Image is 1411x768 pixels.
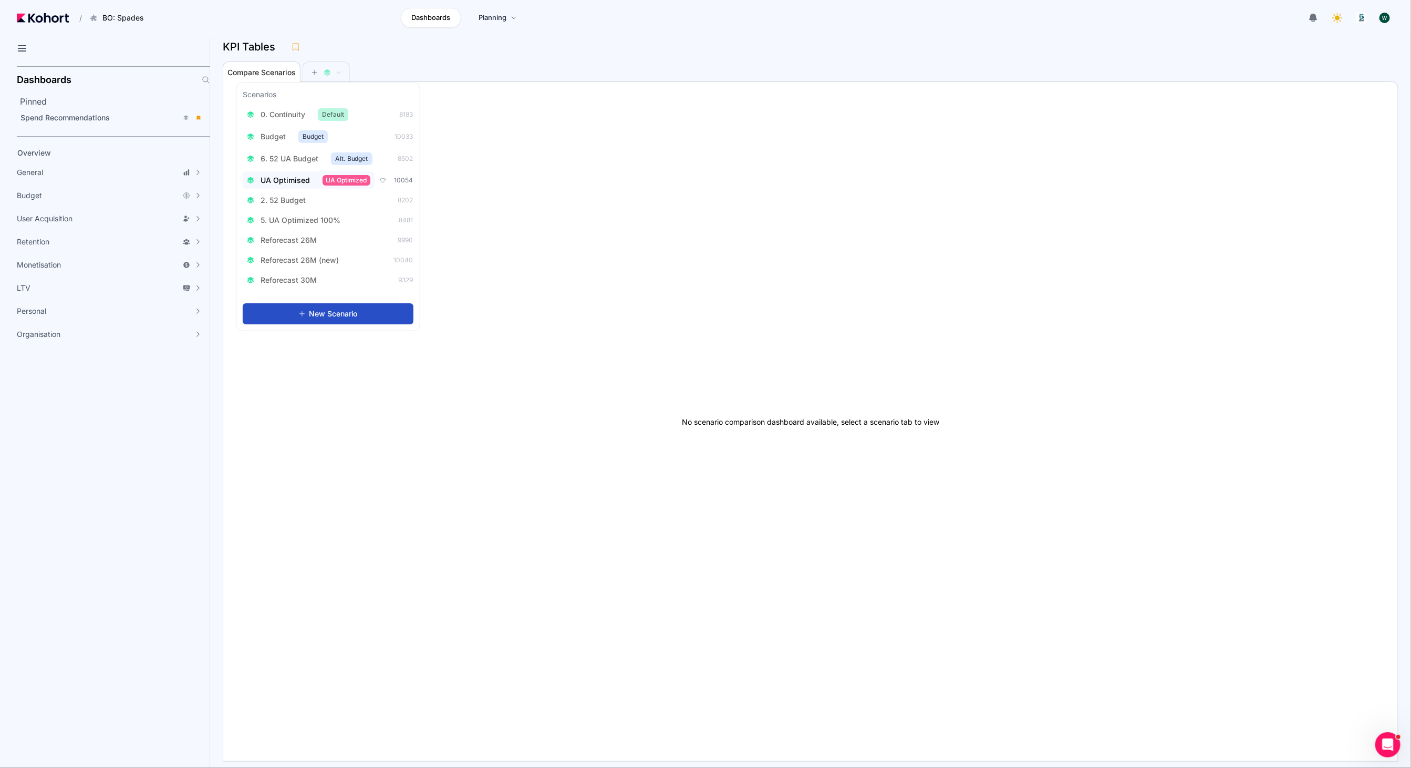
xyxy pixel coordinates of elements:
[309,309,358,319] span: New Scenario
[261,131,286,142] span: Budget
[17,260,61,270] span: Monetisation
[102,13,143,23] span: BO: Spades
[395,176,413,185] span: 10054
[17,110,207,126] a: Spend Recommendations
[399,276,413,284] span: 9329
[243,149,377,168] button: 6. 52 UA BudgetAlt. Budget
[261,109,305,120] span: 0. Continuity
[84,9,154,27] button: BO: Spades
[243,127,332,146] button: BudgetBudget
[261,275,317,285] span: Reforecast 30M
[243,105,352,124] button: 0. ContinuityDefault
[20,95,210,108] h2: Pinned
[243,89,276,102] h3: Scenarios
[398,236,413,244] span: 9990
[479,13,506,23] span: Planning
[261,195,306,206] span: 2. 52 Budget
[17,148,51,157] span: Overview
[223,82,1398,761] div: No scenario comparison dashboard available, select a scenario tab to view
[17,283,30,293] span: LTV
[399,216,413,224] span: 8481
[17,237,49,247] span: Retention
[17,213,72,224] span: User Acquisition
[17,75,71,85] h2: Dashboards
[243,303,413,324] button: New Scenario
[71,13,82,24] span: /
[20,113,110,122] span: Spend Recommendations
[14,145,192,161] a: Overview
[400,110,413,119] span: 8183
[243,171,375,189] button: UA OptimisedUA Optimized
[261,175,310,186] span: UA Optimised
[468,8,528,28] a: Planning
[243,212,351,229] button: 5. UA Optimized 100%
[17,190,42,201] span: Budget
[17,329,60,340] span: Organisation
[243,272,327,289] button: Reforecast 30M
[227,69,296,76] span: Compare Scenarios
[261,153,318,164] span: 6. 52 UA Budget
[323,175,370,186] span: UA Optimized
[394,256,413,264] span: 10040
[261,255,339,265] span: Reforecast 26M (new)
[1375,732,1400,757] iframe: Intercom live chat
[398,196,413,204] span: 8202
[318,108,348,121] span: Default
[261,215,340,226] span: 5. UA Optimized 100%
[401,8,461,28] a: Dashboards
[17,306,46,316] span: Personal
[411,13,450,23] span: Dashboards
[17,167,43,178] span: General
[331,152,372,165] span: Alt. Budget
[243,232,327,249] button: Reforecast 26M
[243,192,316,209] button: 2. 52 Budget
[243,252,349,269] button: Reforecast 26M (new)
[1356,13,1367,23] img: logo_logo_images_1_20240607072359498299_20240828135028712857.jpeg
[298,130,328,143] span: Budget
[398,155,413,163] span: 8502
[395,132,413,141] span: 10033
[17,13,69,23] img: Kohort logo
[223,42,282,52] h3: KPI Tables
[261,235,317,245] span: Reforecast 26M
